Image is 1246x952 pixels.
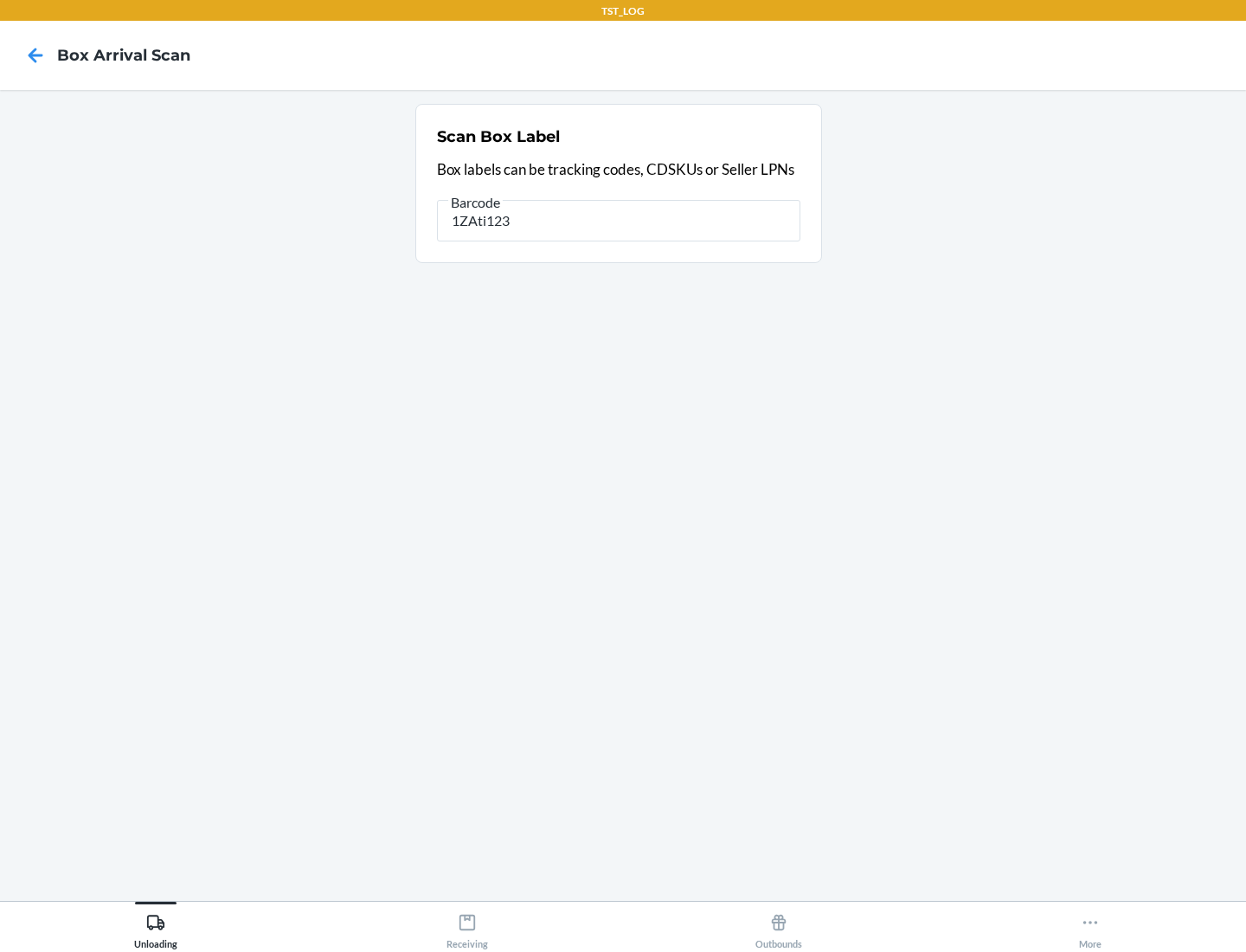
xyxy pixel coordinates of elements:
[601,3,645,19] p: TST_LOG
[1079,906,1101,949] div: More
[755,906,802,949] div: Outbounds
[134,906,177,949] div: Unloading
[934,902,1246,949] button: More
[623,902,934,949] button: Outbounds
[437,200,800,241] input: Barcode
[446,906,488,949] div: Receiving
[57,44,190,67] h4: Box Arrival Scan
[311,902,623,949] button: Receiving
[437,125,560,148] h2: Scan Box Label
[437,158,800,181] p: Box labels can be tracking codes, CDSKUs or Seller LPNs
[448,194,503,211] span: Barcode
